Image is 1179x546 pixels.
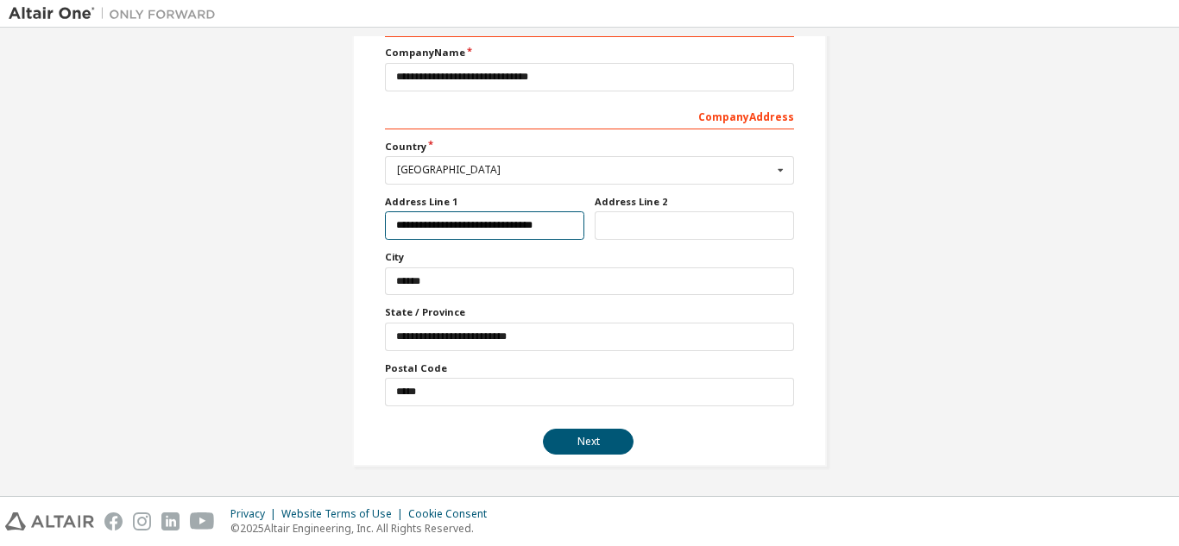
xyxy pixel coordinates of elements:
[230,507,281,521] div: Privacy
[385,361,794,375] label: Postal Code
[133,512,151,530] img: instagram.svg
[385,46,794,60] label: Company Name
[161,512,180,530] img: linkedin.svg
[230,521,497,536] p: © 2025 Altair Engineering, Inc. All Rights Reserved.
[5,512,94,530] img: altair_logo.svg
[595,195,794,209] label: Address Line 2
[9,5,224,22] img: Altair One
[385,102,794,129] div: Company Address
[281,507,408,521] div: Website Terms of Use
[543,429,634,455] button: Next
[397,165,772,175] div: [GEOGRAPHIC_DATA]
[385,250,794,264] label: City
[385,140,794,154] label: Country
[385,195,584,209] label: Address Line 1
[385,305,794,319] label: State / Province
[104,512,123,530] img: facebook.svg
[408,507,497,521] div: Cookie Consent
[190,512,215,530] img: youtube.svg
